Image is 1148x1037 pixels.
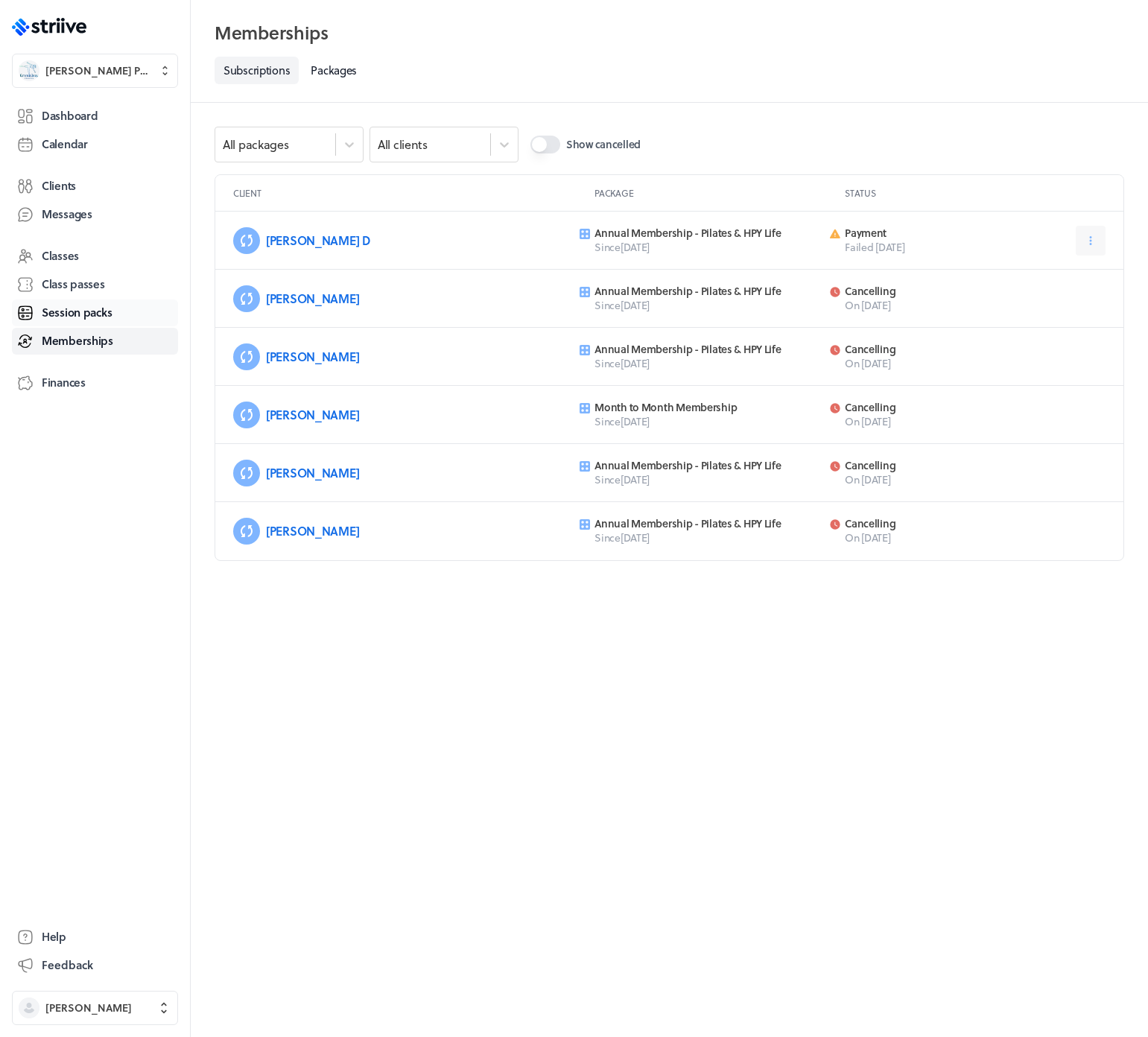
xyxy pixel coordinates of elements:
a: Class passes [12,271,178,298]
div: All clients [378,136,428,153]
span: Memberships [42,333,113,349]
span: Feedback [42,957,93,973]
p: On [DATE] [845,414,1001,429]
p: Payment [845,226,1001,240]
span: Clients [42,178,76,194]
p: Cancelling [845,285,1001,298]
span: Since [DATE] [594,472,650,487]
p: Month to Month Membership [594,401,821,414]
a: Subscriptions [215,57,299,84]
a: Packages [302,57,366,84]
span: Since [DATE] [594,530,650,545]
p: Package [594,187,839,199]
span: Since [DATE] [594,413,650,429]
span: Session packs [42,305,112,320]
span: Classes [42,248,79,264]
p: Cancelling [845,401,1001,414]
span: Since [DATE] [594,297,650,313]
span: Messages [42,206,92,222]
nav: Tabs [215,57,1124,84]
p: On [DATE] [845,530,1001,545]
a: Clients [12,173,178,200]
span: Since [DATE] [594,239,650,255]
span: Dashboard [42,108,98,124]
p: Annual Membership - Pilates & HPY Life [594,459,821,472]
p: Annual Membership - Pilates & HPY Life [594,285,821,298]
a: Finances [12,370,178,396]
button: [PERSON_NAME] [12,991,178,1025]
a: Messages [12,201,178,228]
span: [PERSON_NAME] Pilates [45,63,150,78]
p: Annual Membership - Pilates & HPY Life [594,517,821,530]
p: Cancelling [845,517,1001,530]
p: Cancelling [845,459,1001,472]
p: On [DATE] [845,472,1001,487]
p: On [DATE] [845,298,1001,313]
span: [PERSON_NAME] [45,1000,132,1015]
a: [PERSON_NAME] [266,348,359,365]
span: Help [42,929,66,945]
a: [PERSON_NAME] [266,290,359,307]
a: [PERSON_NAME] D [266,232,370,249]
a: [PERSON_NAME] [266,464,359,481]
p: Status [845,187,1106,199]
h2: Memberships [215,18,1124,48]
a: Memberships [12,328,178,355]
div: All packages [223,136,289,153]
p: Annual Membership - Pilates & HPY Life [594,226,821,240]
p: Client [233,187,589,199]
p: Failed [DATE] [845,240,1001,255]
a: Calendar [12,131,178,158]
span: Show cancelled [566,137,641,152]
p: On [DATE] [845,356,1001,371]
a: Session packs [12,299,178,326]
span: Class passes [42,276,105,292]
span: Since [DATE] [594,355,650,371]
img: Emma Bray Pilates [19,60,39,81]
button: Emma Bray Pilates[PERSON_NAME] Pilates [12,54,178,88]
span: Calendar [42,136,88,152]
a: [PERSON_NAME] [266,406,359,423]
a: Classes [12,243,178,270]
a: Help [12,924,178,951]
p: Annual Membership - Pilates & HPY Life [594,343,821,356]
a: Dashboard [12,103,178,130]
button: Feedback [12,952,178,979]
button: Show cancelled [530,136,560,153]
a: [PERSON_NAME] [266,522,359,539]
p: Cancelling [845,343,1001,356]
span: Finances [42,375,86,390]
